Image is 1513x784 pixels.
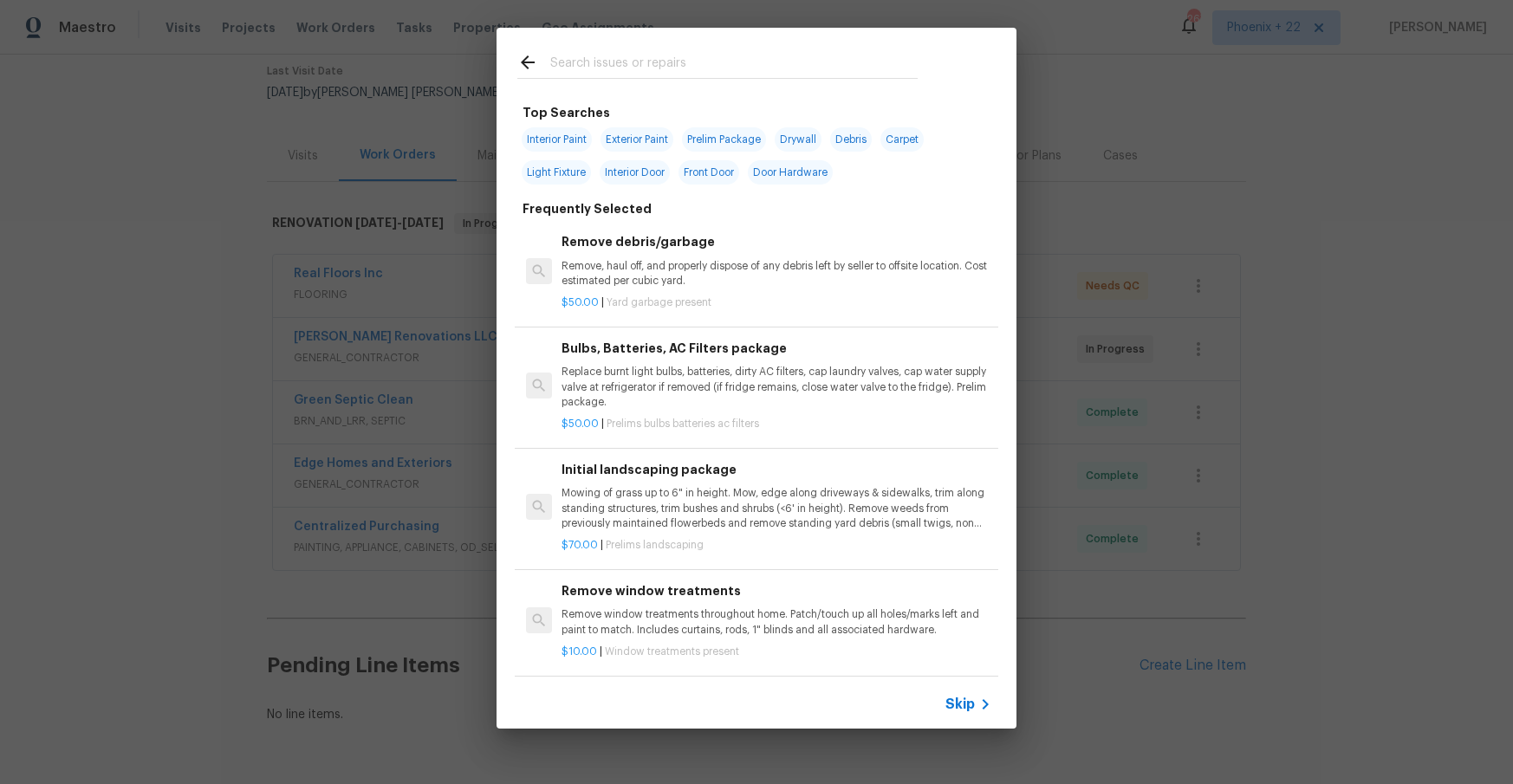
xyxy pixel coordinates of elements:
span: Front Door [679,160,739,185]
span: $10.00 [562,646,597,657]
span: Debris [830,127,872,152]
input: Search issues or repairs [550,52,918,78]
h6: Remove window treatments [562,581,991,600]
span: Window treatments present [605,646,739,657]
span: Drywall [775,127,821,152]
h6: Initial landscaping package [562,460,991,479]
h6: Frequently Selected [523,199,652,218]
span: Carpet [880,127,924,152]
span: $50.00 [562,418,599,429]
p: | [562,417,991,431]
span: Interior Door [600,160,670,185]
span: Door Hardware [748,160,833,185]
p: | [562,645,991,659]
span: $50.00 [562,297,599,308]
span: Yard garbage present [607,297,711,308]
span: Exterior Paint [601,127,673,152]
span: Interior Paint [522,127,592,152]
span: Prelims bulbs batteries ac filters [607,418,759,429]
h6: Top Searches [523,103,610,122]
p: Remove, haul off, and properly dispose of any debris left by seller to offsite location. Cost est... [562,259,991,288]
p: Mowing of grass up to 6" in height. Mow, edge along driveways & sidewalks, trim along standing st... [562,486,991,530]
p: | [562,538,991,553]
span: Skip [945,696,975,713]
h6: Remove debris/garbage [562,232,991,251]
span: Light Fixture [522,160,591,185]
span: $70.00 [562,540,598,550]
p: | [562,295,991,310]
span: Prelim Package [682,127,766,152]
p: Replace burnt light bulbs, batteries, dirty AC filters, cap laundry valves, cap water supply valv... [562,365,991,409]
span: Prelims landscaping [606,540,704,550]
h6: Bulbs, Batteries, AC Filters package [562,339,991,358]
p: Remove window treatments throughout home. Patch/touch up all holes/marks left and paint to match.... [562,607,991,637]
